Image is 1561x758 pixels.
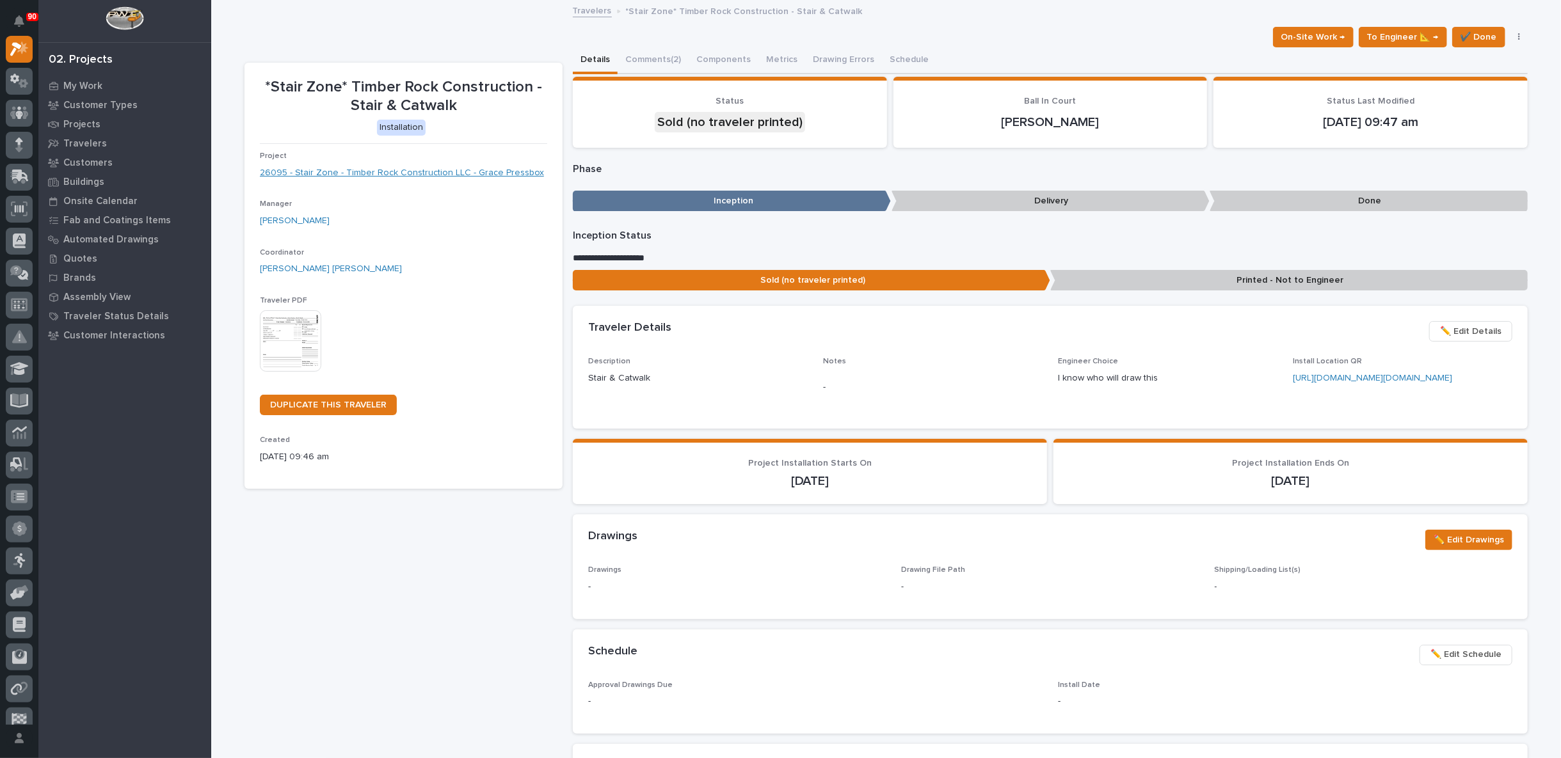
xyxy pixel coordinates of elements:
[63,100,138,111] p: Customer Types
[626,3,863,17] p: *Stair Zone* Timber Rock Construction - Stair & Catwalk
[573,163,1528,175] p: Phase
[63,292,131,303] p: Assembly View
[1281,29,1345,45] span: On-Site Work →
[573,191,891,212] p: Inception
[260,200,292,208] span: Manager
[63,272,96,284] p: Brands
[1215,580,1512,594] p: -
[38,191,211,210] a: Onsite Calendar
[260,166,544,180] a: 26095 - Stair Zone - Timber Rock Construction LLC - Grace Pressbox
[892,191,1210,212] p: Delivery
[260,214,330,228] a: [PERSON_NAME]
[1359,27,1447,47] button: To Engineer 📐 →
[573,47,618,74] button: Details
[588,695,1043,708] p: -
[573,230,1528,242] p: Inception Status
[1058,681,1100,689] span: Install Date
[588,566,621,574] span: Drawings
[38,287,211,306] a: Assembly View
[573,270,1050,291] p: Sold (no traveler printed)
[377,120,426,136] div: Installation
[38,326,211,345] a: Customer Interactions
[588,358,630,365] span: Description
[1420,645,1512,665] button: ✏️ Edit Schedule
[1058,372,1277,385] p: I know who will draw this
[588,645,637,659] h2: Schedule
[260,249,304,257] span: Coordinator
[1210,191,1528,212] p: Done
[655,112,805,132] div: Sold (no traveler printed)
[63,234,159,246] p: Automated Drawings
[588,530,637,544] h2: Drawings
[63,215,171,226] p: Fab and Coatings Items
[1058,695,1512,708] p: -
[1215,566,1301,574] span: Shipping/Loading List(s)
[49,53,113,67] div: 02. Projects
[716,97,744,106] span: Status
[618,47,689,74] button: Comments (2)
[38,76,211,95] a: My Work
[63,253,97,265] p: Quotes
[1229,114,1512,130] p: [DATE] 09:47 am
[588,580,886,594] p: -
[38,230,211,249] a: Automated Drawings
[260,297,307,304] span: Traveler PDF
[106,6,143,30] img: Workspace Logo
[260,395,397,415] a: DUPLICATE THIS TRAVELER
[63,330,165,342] p: Customer Interactions
[63,81,102,92] p: My Work
[260,450,547,464] p: [DATE] 09:46 am
[1425,530,1512,550] button: ✏️ Edit Drawings
[1434,532,1504,548] span: ✏️ Edit Drawings
[38,210,211,230] a: Fab and Coatings Items
[573,3,612,17] a: Travelers
[1429,321,1512,342] button: ✏️ Edit Details
[823,358,846,365] span: Notes
[260,78,547,115] p: *Stair Zone* Timber Rock Construction - Stair & Catwalk
[909,114,1192,130] p: [PERSON_NAME]
[1293,358,1362,365] span: Install Location QR
[901,580,904,594] p: -
[1232,459,1349,468] span: Project Installation Ends On
[1327,97,1414,106] span: Status Last Modified
[588,681,673,689] span: Approval Drawings Due
[1440,324,1501,339] span: ✏️ Edit Details
[260,436,290,444] span: Created
[63,177,104,188] p: Buildings
[63,196,138,207] p: Onsite Calendar
[1430,647,1501,662] span: ✏️ Edit Schedule
[1050,270,1528,291] p: Printed - Not to Engineer
[1367,29,1439,45] span: To Engineer 📐 →
[63,157,113,169] p: Customers
[270,400,387,409] span: DUPLICATE THIS TRAVELER
[882,47,936,74] button: Schedule
[588,321,671,335] h2: Traveler Details
[823,381,1043,394] p: -
[38,95,211,114] a: Customer Types
[260,262,402,276] a: [PERSON_NAME] [PERSON_NAME]
[38,306,211,326] a: Traveler Status Details
[38,249,211,268] a: Quotes
[28,12,36,21] p: 90
[63,311,169,322] p: Traveler Status Details
[38,134,211,153] a: Travelers
[758,47,805,74] button: Metrics
[805,47,882,74] button: Drawing Errors
[6,8,33,35] button: Notifications
[748,459,872,468] span: Project Installation Starts On
[901,566,965,574] span: Drawing File Path
[588,372,808,385] p: Stair & Catwalk
[1273,27,1354,47] button: On-Site Work →
[63,138,107,150] p: Travelers
[63,119,100,130] p: Projects
[1293,374,1452,383] a: [URL][DOMAIN_NAME][DOMAIN_NAME]
[38,153,211,172] a: Customers
[38,268,211,287] a: Brands
[1069,473,1512,489] p: [DATE]
[16,15,33,36] div: Notifications90
[1461,29,1497,45] span: ✔️ Done
[1452,27,1505,47] button: ✔️ Done
[38,172,211,191] a: Buildings
[689,47,758,74] button: Components
[1058,358,1118,365] span: Engineer Choice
